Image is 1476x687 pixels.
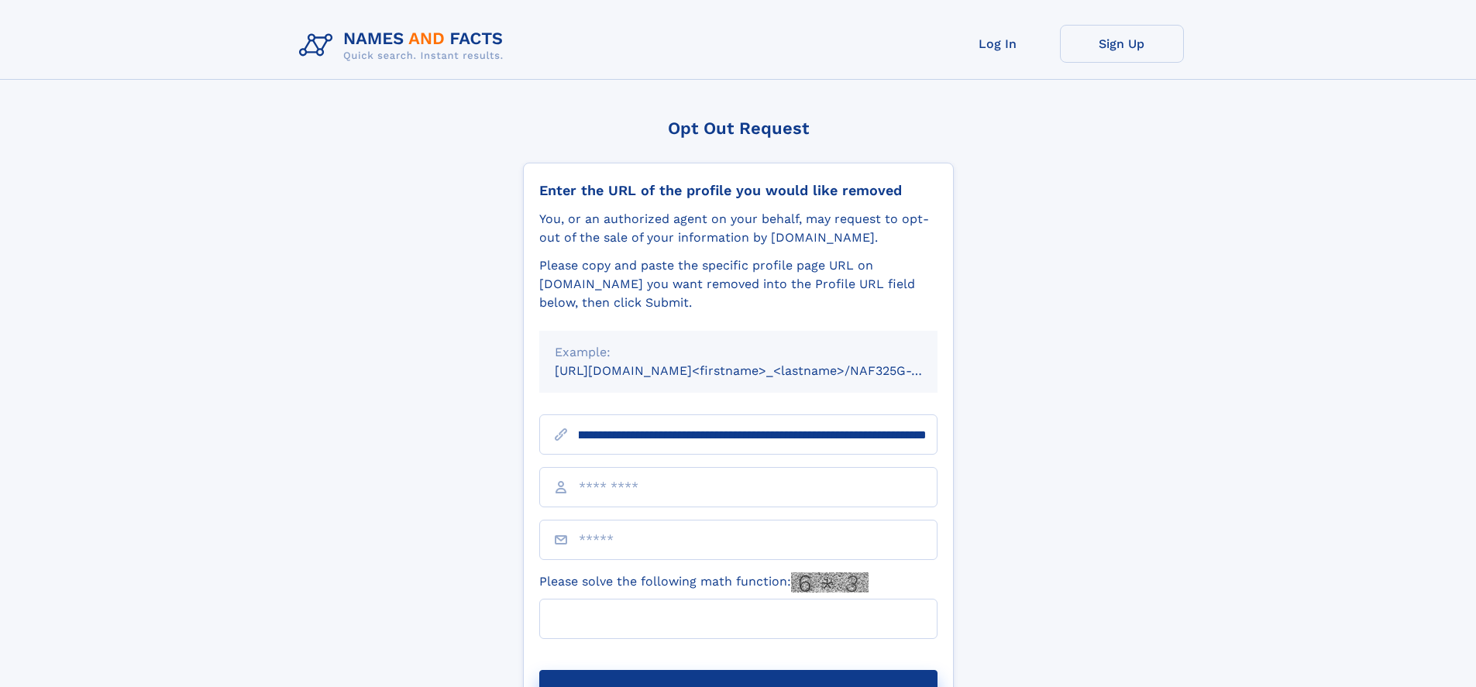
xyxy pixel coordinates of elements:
[539,210,938,247] div: You, or an authorized agent on your behalf, may request to opt-out of the sale of your informatio...
[539,572,869,593] label: Please solve the following math function:
[555,363,967,378] small: [URL][DOMAIN_NAME]<firstname>_<lastname>/NAF325G-xxxxxxxx
[293,25,516,67] img: Logo Names and Facts
[936,25,1060,63] a: Log In
[555,343,922,362] div: Example:
[539,182,938,199] div: Enter the URL of the profile you would like removed
[539,256,938,312] div: Please copy and paste the specific profile page URL on [DOMAIN_NAME] you want removed into the Pr...
[523,119,954,138] div: Opt Out Request
[1060,25,1184,63] a: Sign Up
